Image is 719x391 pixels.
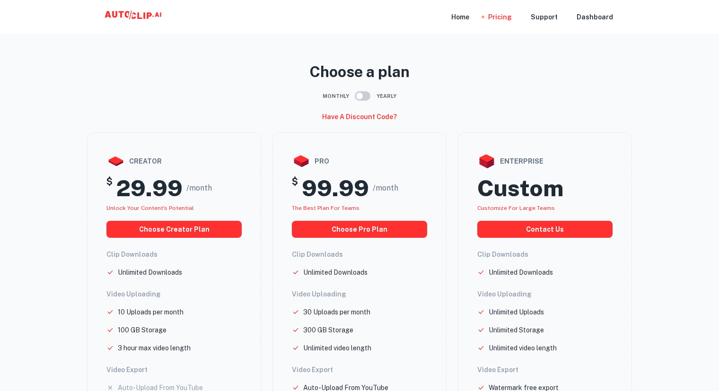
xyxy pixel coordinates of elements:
[302,174,369,202] h2: 99.99
[118,307,184,317] p: 10 Uploads per month
[106,221,242,238] button: choose creator plan
[118,267,182,278] p: Unlimited Downloads
[489,307,544,317] p: Unlimited Uploads
[118,325,167,335] p: 100 GB Storage
[323,92,349,100] span: Monthly
[292,249,427,260] h6: Clip Downloads
[477,249,613,260] h6: Clip Downloads
[377,92,396,100] span: Yearly
[106,365,242,375] h6: Video Export
[292,174,298,202] h5: $
[303,343,371,353] p: Unlimited video length
[477,174,563,202] h2: Custom
[292,289,427,299] h6: Video Uploading
[477,289,613,299] h6: Video Uploading
[116,174,183,202] h2: 29.99
[477,205,555,211] span: Customize for large teams
[106,152,242,171] div: creator
[303,307,370,317] p: 30 Uploads per month
[322,112,397,122] h6: Have a discount code?
[489,267,553,278] p: Unlimited Downloads
[87,61,632,83] p: Choose a plan
[303,267,368,278] p: Unlimited Downloads
[106,249,242,260] h6: Clip Downloads
[106,289,242,299] h6: Video Uploading
[489,325,544,335] p: Unlimited Storage
[292,205,359,211] span: The best plan for teams
[303,325,353,335] p: 300 GB Storage
[373,182,398,194] span: /month
[292,221,427,238] button: choose pro plan
[477,221,613,238] button: Contact us
[106,174,113,202] h5: $
[292,152,427,171] div: pro
[106,205,194,211] span: Unlock your Content's potential
[118,343,191,353] p: 3 hour max video length
[489,343,557,353] p: Unlimited video length
[292,365,427,375] h6: Video Export
[318,109,401,125] button: Have a discount code?
[477,365,613,375] h6: Video Export
[477,152,613,171] div: enterprise
[186,182,212,194] span: /month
